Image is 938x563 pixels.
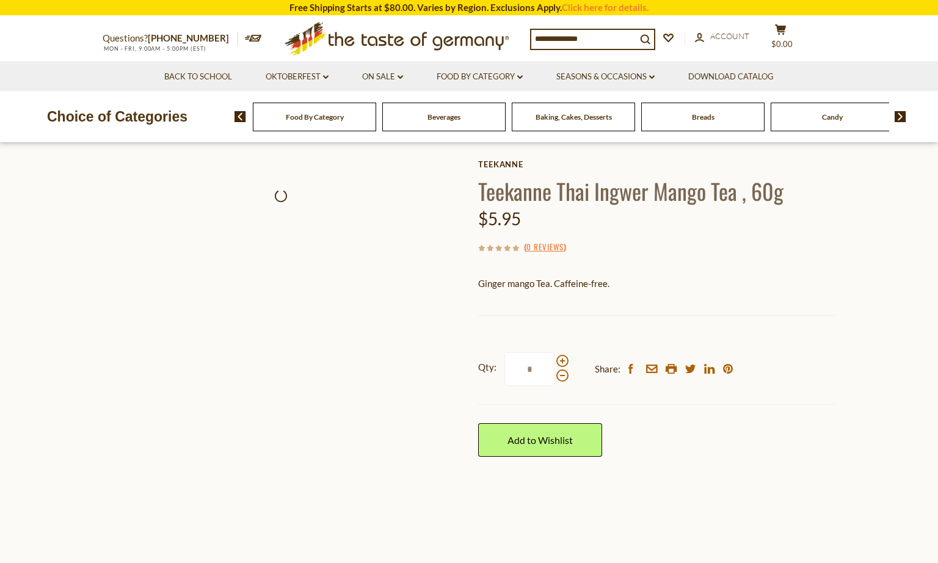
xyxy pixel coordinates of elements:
[478,276,835,291] p: Ginger mango Tea. Caffeine-free.
[266,70,329,84] a: Oktoberfest
[692,112,714,122] a: Breads
[478,423,602,457] a: Add to Wishlist
[103,45,206,52] span: MON - FRI, 9:00AM - 5:00PM (EST)
[286,112,344,122] a: Food By Category
[688,70,774,84] a: Download Catalog
[524,241,566,253] span: ( )
[536,112,612,122] a: Baking, Cakes, Desserts
[164,70,232,84] a: Back to School
[362,70,403,84] a: On Sale
[822,112,843,122] a: Candy
[895,111,906,122] img: next arrow
[595,361,620,377] span: Share:
[103,31,238,46] p: Questions?
[478,159,835,169] a: Teekanne
[234,111,246,122] img: previous arrow
[437,70,523,84] a: Food By Category
[710,31,749,41] span: Account
[762,24,799,54] button: $0.00
[427,112,460,122] a: Beverages
[562,2,649,13] a: Click here for details.
[771,39,793,49] span: $0.00
[526,241,564,254] a: 0 Reviews
[478,360,496,375] strong: Qty:
[695,30,749,43] a: Account
[478,208,521,229] span: $5.95
[504,352,554,386] input: Qty:
[556,70,655,84] a: Seasons & Occasions
[478,177,835,205] h1: Teekanne Thai Ingwer Mango Tea , 60g
[148,32,229,43] a: [PHONE_NUMBER]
